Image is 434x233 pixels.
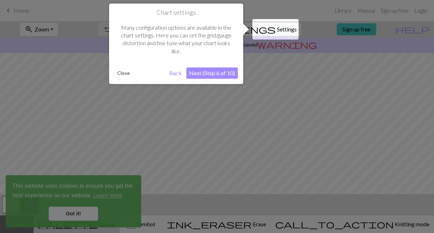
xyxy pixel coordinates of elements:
button: Close [114,68,133,78]
div: Chart settings [109,4,243,84]
button: Next (Step 6 of 10) [186,67,238,79]
button: Back [166,67,185,79]
h1: Chart settings [114,9,238,17]
div: Many configuration options are available in the chart settings. Here you can set the grid/gauge d... [114,17,238,62]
